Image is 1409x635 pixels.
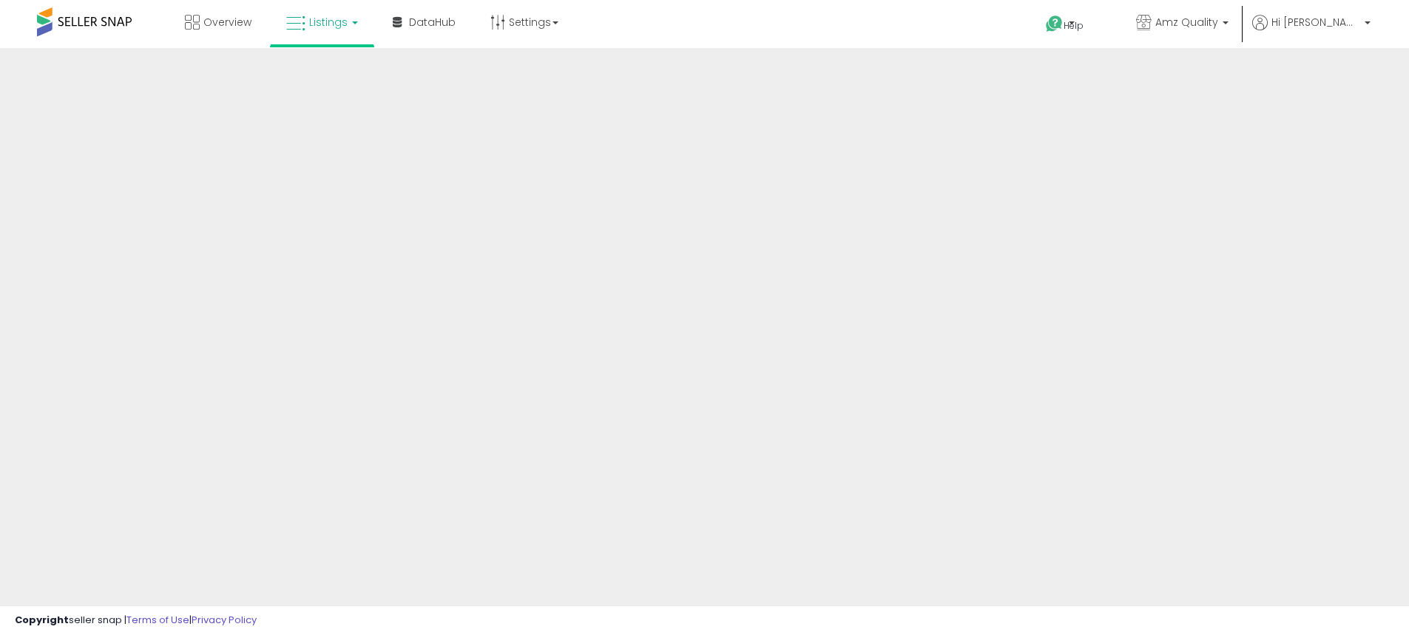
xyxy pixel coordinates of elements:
[192,613,257,627] a: Privacy Policy
[1045,15,1064,33] i: Get Help
[203,15,251,30] span: Overview
[1034,4,1112,48] a: Help
[1064,19,1084,32] span: Help
[15,614,257,628] div: seller snap | |
[15,613,69,627] strong: Copyright
[309,15,348,30] span: Listings
[409,15,456,30] span: DataHub
[1155,15,1218,30] span: Amz Quality
[126,613,189,627] a: Terms of Use
[1271,15,1360,30] span: Hi [PERSON_NAME]
[1252,15,1371,48] a: Hi [PERSON_NAME]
